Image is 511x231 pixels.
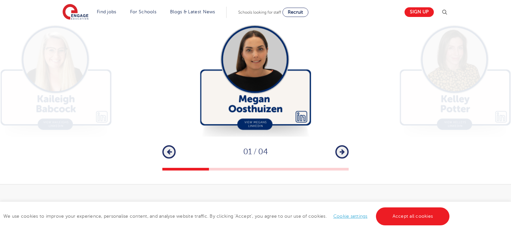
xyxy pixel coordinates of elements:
span: 01 [243,147,252,156]
span: 04 [258,147,268,156]
img: Engage Education [63,4,88,21]
a: Recruit [282,8,308,17]
span: Recruit [288,10,303,15]
button: 4 of 4 [302,168,349,171]
a: Find jobs [97,9,116,14]
span: Schools looking for staff [238,10,281,15]
span: We use cookies to improve your experience, personalise content, and analyse website traffic. By c... [3,214,451,219]
button: 3 of 4 [255,168,302,171]
span: / [252,147,258,156]
a: Sign up [405,7,434,17]
button: 2 of 4 [209,168,255,171]
a: Accept all cookies [376,207,450,225]
button: 1 of 4 [162,168,209,171]
a: Cookie settings [333,214,368,219]
a: Blogs & Latest News [170,9,215,14]
a: For Schools [130,9,156,14]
